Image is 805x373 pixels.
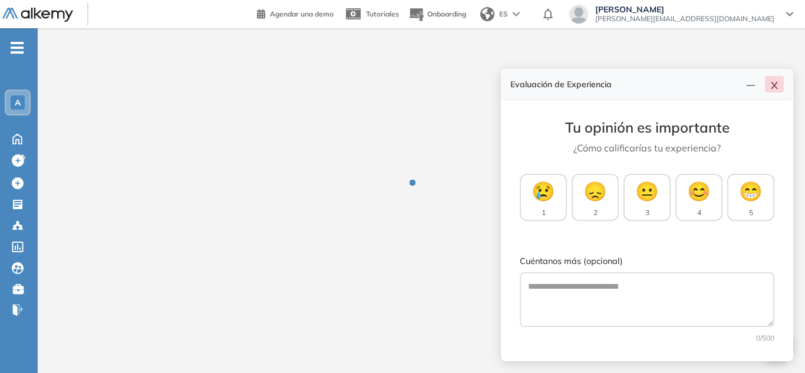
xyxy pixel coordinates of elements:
div: 0 /500 [520,333,774,344]
span: [PERSON_NAME][EMAIL_ADDRESS][DOMAIN_NAME] [595,14,774,24]
img: Logo [2,8,73,22]
img: world [480,7,494,21]
span: 😐 [635,177,659,205]
span: 4 [697,207,701,218]
button: 😞2 [572,174,619,221]
span: [PERSON_NAME] [595,5,774,14]
i: - [11,47,24,49]
span: 😢 [532,177,555,205]
button: 😐3 [623,174,671,221]
p: ¿Cómo calificarías tu experiencia? [520,141,774,155]
span: 1 [542,207,546,218]
h4: Evaluación de Experiencia [510,80,741,90]
img: arrow [513,12,520,16]
span: ES [499,9,508,19]
span: 3 [645,207,649,218]
a: Agendar una demo [257,6,334,20]
button: 😢1 [520,174,567,221]
span: line [746,81,755,90]
label: Cuéntanos más (opcional) [520,255,774,268]
button: 😊4 [675,174,722,221]
span: A [15,98,21,107]
button: Onboarding [408,2,466,27]
h3: Tu opinión es importante [520,119,774,136]
span: 😊 [687,177,711,205]
span: 5 [749,207,753,218]
span: Agendar una demo [270,9,334,18]
span: 😁 [739,177,763,205]
span: close [770,81,779,90]
span: Onboarding [427,9,466,18]
span: 2 [593,207,598,218]
span: 😞 [583,177,607,205]
button: 😁5 [727,174,774,221]
span: Tutoriales [366,9,399,18]
button: close [765,76,784,93]
button: line [741,76,760,93]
